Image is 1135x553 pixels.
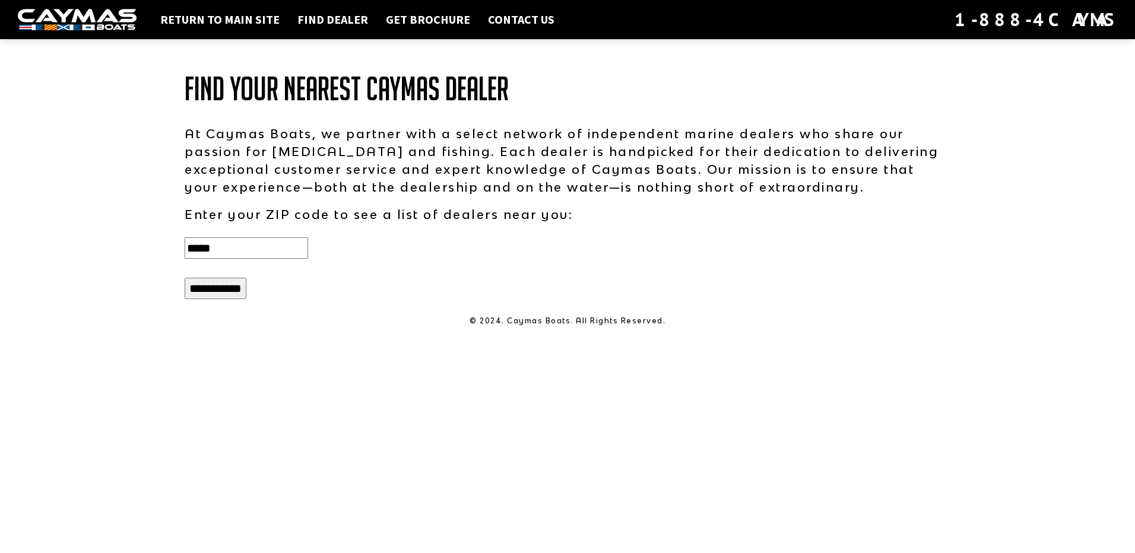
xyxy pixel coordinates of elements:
[185,205,950,223] p: Enter your ZIP code to see a list of dealers near you:
[482,12,560,27] a: Contact Us
[291,12,374,27] a: Find Dealer
[18,9,137,31] img: white-logo-c9c8dbefe5ff5ceceb0f0178aa75bf4bb51f6bca0971e226c86eb53dfe498488.png
[185,125,950,196] p: At Caymas Boats, we partner with a select network of independent marine dealers who share our pas...
[185,316,950,326] p: © 2024. Caymas Boats. All Rights Reserved.
[154,12,286,27] a: Return to main site
[380,12,476,27] a: Get Brochure
[185,71,950,107] h1: Find Your Nearest Caymas Dealer
[955,7,1117,33] div: 1-888-4CAYMAS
